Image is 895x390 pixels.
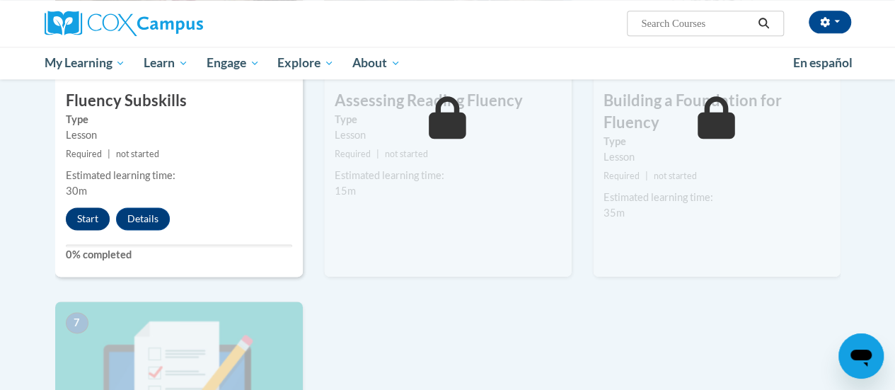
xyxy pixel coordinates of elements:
a: En español [784,48,862,78]
label: 0% completed [66,247,292,263]
iframe: Button to launch messaging window [838,333,884,379]
a: Learn [134,47,197,79]
span: | [376,149,379,159]
a: Explore [268,47,343,79]
div: Lesson [604,149,830,165]
img: Cox Campus [45,11,203,36]
div: Lesson [66,127,292,143]
span: En español [793,55,853,70]
span: My Learning [44,55,125,71]
button: Account Settings [809,11,851,33]
a: About [343,47,410,79]
span: 30m [66,185,87,197]
div: Estimated learning time: [604,190,830,205]
button: Start [66,207,110,230]
a: Engage [197,47,269,79]
h3: Assessing Reading Fluency [324,90,572,112]
label: Type [66,112,292,127]
a: My Learning [35,47,135,79]
span: | [108,149,110,159]
span: 7 [66,312,88,333]
div: Estimated learning time: [66,168,292,183]
h3: Building a Foundation for Fluency [593,90,841,134]
span: Learn [144,55,188,71]
span: Required [604,171,640,181]
label: Type [335,112,561,127]
span: Required [335,149,371,159]
span: Explore [277,55,334,71]
button: Search [753,15,774,32]
div: Main menu [34,47,862,79]
span: 35m [604,207,625,219]
span: | [645,171,648,181]
span: 15m [335,185,356,197]
label: Type [604,134,830,149]
input: Search Courses [640,15,753,32]
button: Details [116,207,170,230]
span: not started [116,149,159,159]
span: not started [654,171,697,181]
div: Lesson [335,127,561,143]
div: Estimated learning time: [335,168,561,183]
a: Cox Campus [45,11,299,36]
h3: Fluency Subskills [55,90,303,112]
span: Engage [207,55,260,71]
span: About [352,55,400,71]
span: not started [385,149,428,159]
span: Required [66,149,102,159]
